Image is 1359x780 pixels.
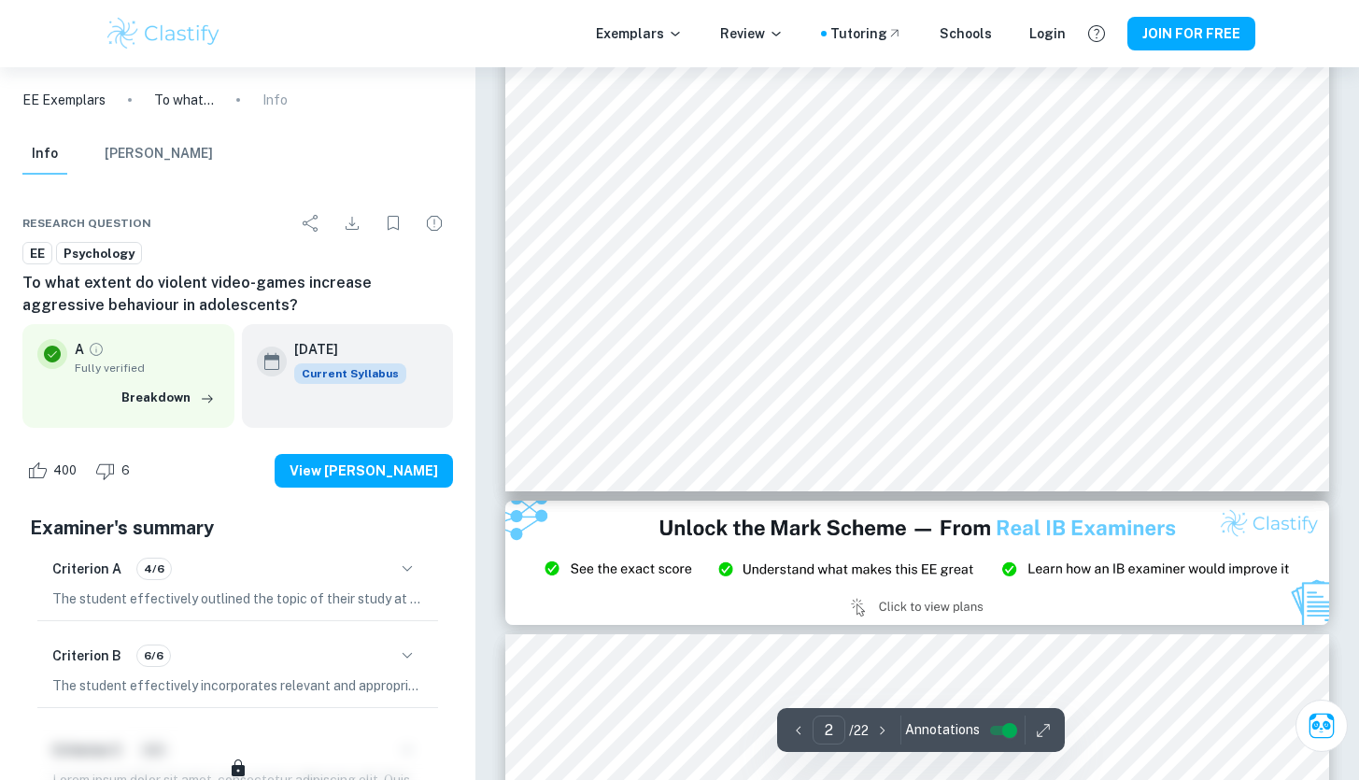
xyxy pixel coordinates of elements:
[22,272,453,317] h6: To what extent do violent video-games increase aggressive behaviour in adolescents?
[416,205,453,242] div: Report issue
[294,363,406,384] span: Current Syllabus
[22,456,87,486] div: Like
[294,363,406,384] div: This exemplar is based on the current syllabus. Feel free to refer to it for inspiration/ideas wh...
[91,456,140,486] div: Dislike
[23,245,51,263] span: EE
[375,205,412,242] div: Bookmark
[292,205,330,242] div: Share
[262,90,288,110] p: Info
[22,90,106,110] a: EE Exemplars
[333,205,371,242] div: Download
[111,461,140,480] span: 6
[720,23,784,44] p: Review
[105,134,213,175] button: [PERSON_NAME]
[22,215,151,232] span: Research question
[1029,23,1066,44] a: Login
[905,720,980,740] span: Annotations
[940,23,992,44] a: Schools
[154,90,214,110] p: To what extent do violent video-games increase aggressive behaviour in adolescents?
[849,720,869,741] p: / 22
[30,514,446,542] h5: Examiner's summary
[88,341,105,358] a: Grade fully verified
[505,501,1329,624] img: Ad
[117,384,219,412] button: Breakdown
[105,15,223,52] img: Clastify logo
[1127,17,1255,50] button: JOIN FOR FREE
[52,645,121,666] h6: Criterion B
[52,675,423,696] p: The student effectively incorporates relevant and appropriate source material in their essay, foc...
[22,242,52,265] a: EE
[75,339,84,360] p: A
[52,559,121,579] h6: Criterion A
[137,560,171,577] span: 4/6
[57,245,141,263] span: Psychology
[596,23,683,44] p: Exemplars
[22,134,67,175] button: Info
[1295,700,1348,752] button: Ask Clai
[294,339,391,360] h6: [DATE]
[137,647,170,664] span: 6/6
[43,461,87,480] span: 400
[1081,18,1112,50] button: Help and Feedback
[830,23,902,44] a: Tutoring
[75,360,219,376] span: Fully verified
[275,454,453,488] button: View [PERSON_NAME]
[52,589,423,609] p: The student effectively outlined the topic of their study at the beginning of the essay, demonstr...
[56,242,142,265] a: Psychology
